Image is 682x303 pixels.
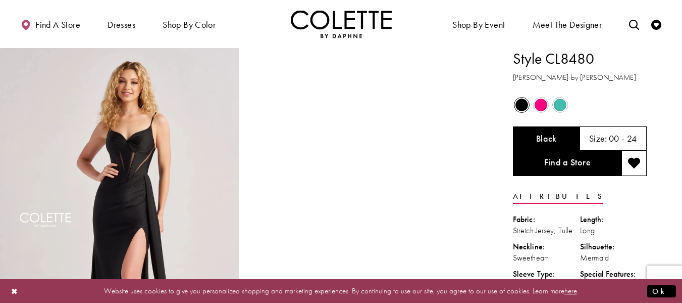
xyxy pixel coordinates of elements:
[513,72,647,83] h3: [PERSON_NAME] by [PERSON_NAME]
[580,269,647,280] div: Special Features:
[6,282,23,300] button: Fechar diálogo
[589,133,607,144] span: Size:
[609,134,637,144] h5: 00 - 24
[450,10,507,38] span: Shop By Event
[564,286,577,296] a: here
[108,20,135,30] span: Dresses
[551,96,569,114] div: Turquesa
[452,20,505,30] span: Shop By Event
[580,225,647,236] div: Long
[536,134,557,144] h5: Cor escolhida
[580,214,647,225] div: Length:
[647,285,676,297] button: Enviar diálogo
[244,48,483,168] video: Style CL8480 Colette by Daphne #1 autoplay loop mute video
[513,252,580,264] div: Sweetheart
[513,151,621,176] a: Find a Store
[533,20,602,30] span: Meet the designer
[513,225,580,236] div: Stretch Jersey, Tulle
[649,10,664,38] a: Check Wishlist
[513,269,580,280] div: Sleeve Type:
[513,241,580,252] div: Neckline:
[73,284,609,298] p: Website uses cookies to give you personalized shopping and marketing experiences. By continuing t...
[35,20,80,30] span: Find a store
[160,10,218,38] span: Shop by color
[291,10,392,38] img: Colette by Daphne
[626,10,642,38] a: Toggle search
[513,96,531,114] div: Preto
[291,10,392,38] a: Visit Home Page
[530,10,605,38] a: Meet the designer
[580,241,647,252] div: Silhouette:
[621,151,647,176] button: Adicionar à lista de desejos
[513,189,603,204] a: Attributes
[18,10,83,38] a: Find a store
[532,96,550,114] div: Rosa choque
[513,214,580,225] div: Fabric:
[513,96,647,115] div: O estado dos controles de cores do produto depende do tamanho escolhido
[580,252,647,264] div: Mermaid
[513,48,647,69] h1: Style CL8480
[163,20,216,30] span: Shop by color
[105,10,138,38] span: Dresses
